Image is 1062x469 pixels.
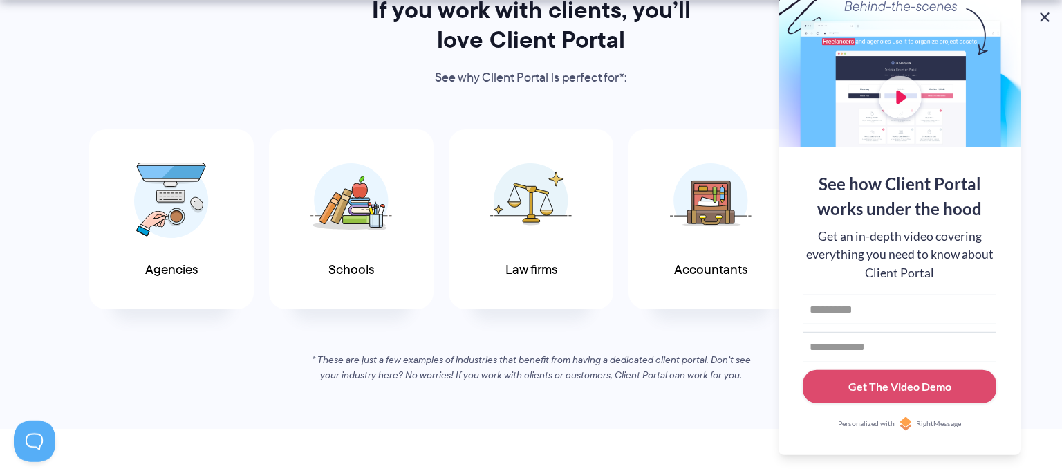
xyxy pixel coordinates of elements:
[803,228,996,282] div: Get an in-depth video covering everything you need to know about Client Portal
[838,419,895,430] span: Personalized with
[803,172,996,221] div: See how Client Portal works under the hood
[628,129,793,310] a: Accountants
[899,417,913,431] img: Personalized with RightMessage
[145,263,198,277] span: Agencies
[269,129,434,310] a: Schools
[803,370,996,404] button: Get The Video Demo
[848,378,951,395] div: Get The Video Demo
[14,421,55,462] iframe: Toggle Customer Support
[312,353,751,382] em: * These are just a few examples of industries that benefit from having a dedicated client portal....
[505,263,557,277] span: Law firms
[916,419,961,430] span: RightMessage
[674,263,747,277] span: Accountants
[353,68,709,89] p: See why Client Portal is perfect for*:
[89,129,254,310] a: Agencies
[328,263,374,277] span: Schools
[803,417,996,431] a: Personalized withRightMessage
[449,129,613,310] a: Law firms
